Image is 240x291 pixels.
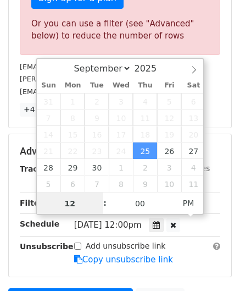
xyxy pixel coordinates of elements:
[109,126,133,142] span: September 17, 2025
[174,192,204,214] span: Click to toggle
[60,93,85,109] span: September 1, 2025
[85,82,109,89] span: Tue
[85,109,109,126] span: September 9, 2025
[86,240,166,252] label: Add unsubscribe link
[157,159,181,175] span: October 3, 2025
[181,142,205,159] span: September 27, 2025
[20,145,220,157] h5: Advanced
[60,142,85,159] span: September 22, 2025
[157,109,181,126] span: September 12, 2025
[37,142,61,159] span: September 21, 2025
[74,255,173,265] a: Copy unsubscribe link
[109,142,133,159] span: September 24, 2025
[37,109,61,126] span: September 7, 2025
[157,142,181,159] span: September 26, 2025
[133,93,157,109] span: September 4, 2025
[37,126,61,142] span: September 14, 2025
[37,193,104,215] input: Hour
[181,82,205,89] span: Sat
[37,82,61,89] span: Sun
[133,109,157,126] span: September 11, 2025
[181,93,205,109] span: September 6, 2025
[109,93,133,109] span: September 3, 2025
[133,126,157,142] span: September 18, 2025
[74,220,142,230] span: [DATE] 12:00pm
[85,126,109,142] span: September 16, 2025
[20,219,59,228] strong: Schedule
[37,159,61,175] span: September 28, 2025
[103,192,107,214] span: :
[20,87,142,96] small: [EMAIL_ADDRESS][DOMAIN_NAME]
[85,142,109,159] span: September 23, 2025
[131,63,171,74] input: Year
[157,175,181,192] span: October 10, 2025
[20,242,74,251] strong: Unsubscribe
[85,175,109,192] span: October 7, 2025
[157,126,181,142] span: September 19, 2025
[185,238,240,291] iframe: Chat Widget
[133,82,157,89] span: Thu
[60,82,85,89] span: Mon
[37,93,61,109] span: August 31, 2025
[107,193,174,215] input: Minute
[133,159,157,175] span: October 2, 2025
[20,103,66,117] a: +47 more
[37,175,61,192] span: October 5, 2025
[60,126,85,142] span: September 15, 2025
[109,109,133,126] span: September 10, 2025
[20,63,142,71] small: [EMAIL_ADDRESS][DOMAIN_NAME]
[109,82,133,89] span: Wed
[31,18,209,42] div: Or you can use a filter (see "Advanced" below) to reduce the number of rows
[60,109,85,126] span: September 8, 2025
[157,82,181,89] span: Fri
[20,75,200,83] small: [PERSON_NAME][EMAIL_ADDRESS][DOMAIN_NAME]
[85,159,109,175] span: September 30, 2025
[109,175,133,192] span: October 8, 2025
[181,159,205,175] span: October 4, 2025
[109,159,133,175] span: October 1, 2025
[20,199,48,207] strong: Filters
[20,164,57,173] strong: Tracking
[85,93,109,109] span: September 2, 2025
[181,109,205,126] span: September 13, 2025
[157,93,181,109] span: September 5, 2025
[60,175,85,192] span: October 6, 2025
[133,175,157,192] span: October 9, 2025
[60,159,85,175] span: September 29, 2025
[181,126,205,142] span: September 20, 2025
[133,142,157,159] span: September 25, 2025
[181,175,205,192] span: October 11, 2025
